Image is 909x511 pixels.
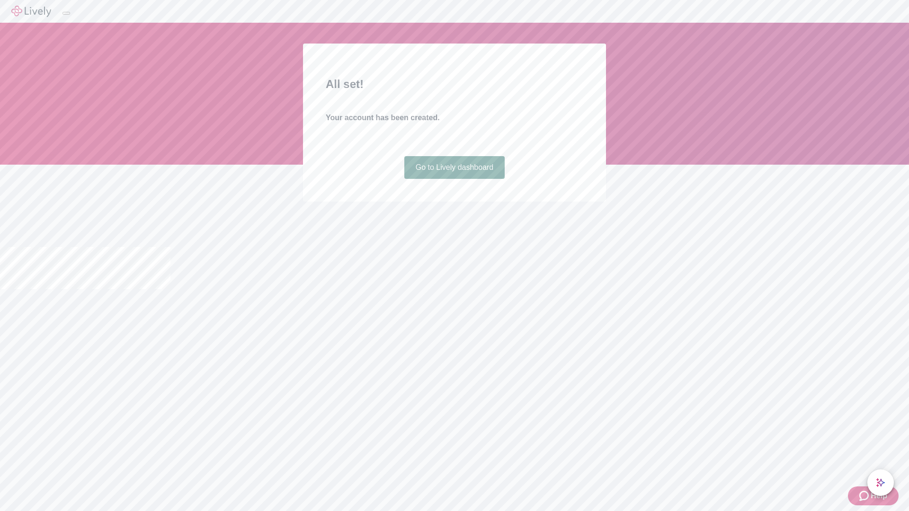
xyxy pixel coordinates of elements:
[326,76,583,93] h2: All set!
[871,490,887,502] span: Help
[848,486,899,505] button: Zendesk support iconHelp
[62,12,70,15] button: Log out
[867,469,894,496] button: chat
[326,112,583,123] h4: Your account has been created.
[859,490,871,502] svg: Zendesk support icon
[11,6,51,17] img: Lively
[876,478,885,487] svg: Lively AI Assistant
[404,156,505,179] a: Go to Lively dashboard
